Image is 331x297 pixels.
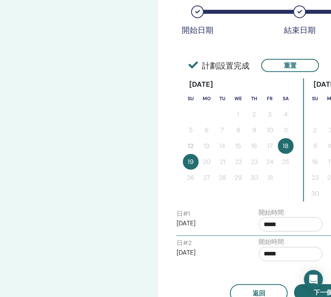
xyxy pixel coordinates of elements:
button: 13 [199,138,215,154]
button: 9 [307,138,323,154]
button: 6 [199,122,215,138]
th: Friday [262,91,278,107]
th: Monday [199,91,215,107]
div: [DATE] [183,78,220,91]
button: 27 [199,170,215,186]
div: Open Intercom Messenger [304,270,323,289]
button: 2 [246,107,262,122]
button: 19 [183,154,199,170]
button: 5 [183,122,199,138]
button: 9 [246,122,262,138]
label: 日 # 1 [177,209,190,219]
th: Thursday [246,91,262,107]
label: 開始時間 [259,208,284,217]
button: 10 [262,122,278,138]
div: 開始日期 [178,25,217,35]
button: 15 [230,138,246,154]
label: 開始時間 [259,238,284,247]
button: 24 [262,154,278,170]
th: Sunday [183,91,199,107]
button: 20 [199,154,215,170]
button: 17 [262,138,278,154]
button: 23 [307,170,323,186]
button: 30 [307,186,323,202]
p: [DATE] [177,248,241,258]
button: 4 [278,107,294,122]
th: Tuesday [215,91,230,107]
button: 2 [307,122,323,138]
button: 25 [278,154,294,170]
p: [DATE] [177,219,241,228]
th: Wednesday [230,91,246,107]
button: 1 [230,107,246,122]
button: 18 [278,138,294,154]
button: 26 [183,170,199,186]
button: 22 [230,154,246,170]
div: 結束日期 [280,25,320,35]
button: 31 [262,170,278,186]
button: 16 [307,154,323,170]
button: 16 [246,138,262,154]
button: 28 [215,170,230,186]
button: 12 [183,138,199,154]
button: 11 [278,122,294,138]
span: 計劃設置完成 [188,60,249,72]
label: 日 # 2 [177,239,192,248]
th: Sunday [307,91,323,107]
button: 7 [215,122,230,138]
button: 23 [246,154,262,170]
button: 重置 [261,59,319,72]
button: 8 [230,122,246,138]
button: 30 [246,170,262,186]
button: 3 [262,107,278,122]
button: 14 [215,138,230,154]
button: 29 [230,170,246,186]
th: Saturday [278,91,294,107]
button: 21 [215,154,230,170]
